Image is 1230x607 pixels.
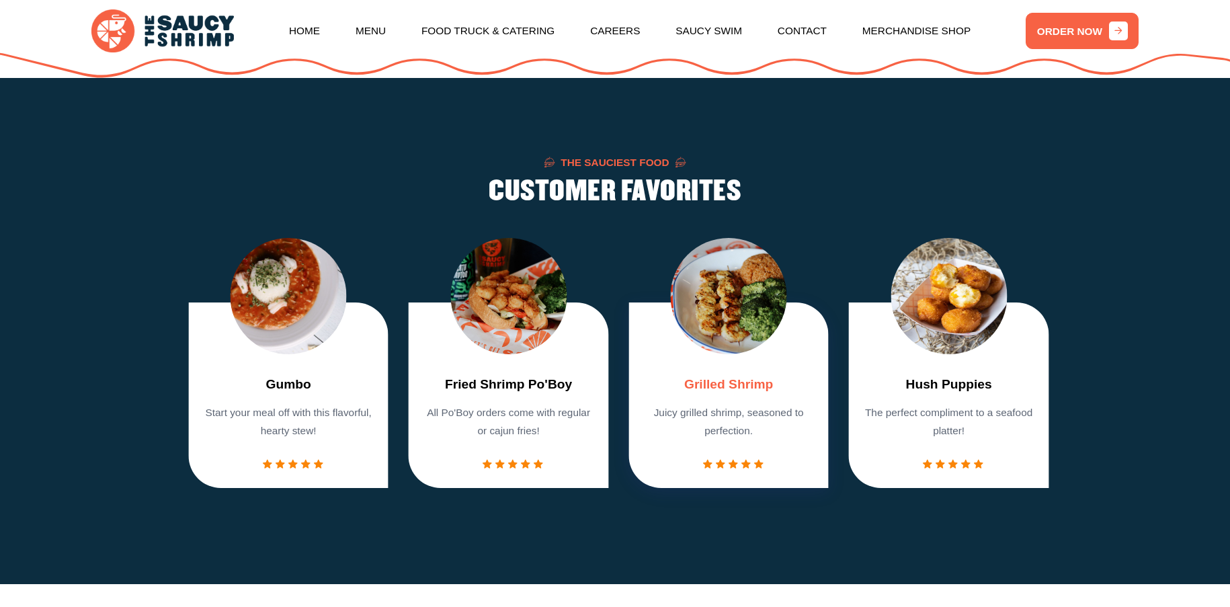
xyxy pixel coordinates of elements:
a: Saucy Swim [675,3,742,59]
a: ORDER NOW [1026,13,1139,49]
img: food Image [671,238,787,354]
div: 4 / 7 [188,238,388,488]
a: Food Truck & Catering [421,3,555,59]
a: Gumbo [266,375,311,395]
p: All Po'Boy orders come with regular or cajun fries! [421,404,596,440]
div: 7 / 7 [849,238,1049,488]
div: 6 / 7 [628,238,829,488]
p: Juicy grilled shrimp, seasoned to perfection. [642,404,816,440]
span: The Sauciest Food [561,157,669,167]
img: logo [91,9,234,52]
img: food Image [450,238,567,354]
a: Grilled Shrimp [684,375,773,395]
img: food Image [231,238,347,354]
h2: CUSTOMER FAVORITES [489,176,741,207]
div: 5 / 7 [409,238,609,488]
a: Contact [778,3,827,59]
p: The perfect compliment to a seafood platter! [862,404,1036,440]
a: Fried Shrimp Po'Boy [445,375,572,395]
a: Hush Puppies [906,375,992,395]
p: Start your meal off with this flavorful, hearty stew! [202,404,376,440]
a: Home [289,3,320,59]
a: Merchandise Shop [862,3,971,59]
a: Menu [356,3,386,59]
img: food Image [891,238,1007,354]
a: Careers [590,3,640,59]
